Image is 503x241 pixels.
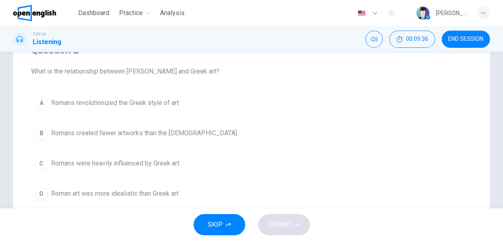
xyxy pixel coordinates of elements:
[51,189,178,199] span: Roman art was more idealistic than Greek art
[448,36,483,42] span: END SESSION
[406,36,428,42] span: 00:09:36
[119,8,143,18] span: Practice
[51,128,237,138] span: Romans created fewer artworks than the [DEMOGRAPHIC_DATA]
[35,127,48,140] div: B
[78,8,109,18] span: Dashboard
[208,219,223,230] span: SKIP
[35,187,48,200] div: D
[194,214,245,235] button: SKIP
[75,6,113,20] button: Dashboard
[356,10,367,16] img: en
[13,5,56,21] img: OpenEnglish logo
[51,98,179,108] span: Romans revolutionized the Greek style of art
[389,31,435,48] div: Hide
[31,93,472,113] button: ARomans revolutionized the Greek style of art
[365,31,383,48] div: Mute
[35,96,48,109] div: A
[442,31,490,48] button: END SESSION
[31,123,472,143] button: BRomans created fewer artworks than the [DEMOGRAPHIC_DATA]
[31,153,472,174] button: CRomans were heavily influenced by Greek art
[160,8,185,18] span: Analysis
[33,31,46,37] span: TOEFL®
[116,6,153,20] button: Practice
[13,5,75,21] a: OpenEnglish logo
[436,8,467,18] div: [PERSON_NAME]
[35,157,48,170] div: C
[51,158,179,168] span: Romans were heavily influenced by Greek art
[31,183,472,204] button: DRoman art was more idealistic than Greek art
[389,31,435,48] button: 00:09:36
[157,6,188,20] button: Analysis
[31,67,472,76] span: What is the relationship between [PERSON_NAME] and Greek art?
[33,37,61,47] h1: Listening
[416,7,429,20] img: Profile picture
